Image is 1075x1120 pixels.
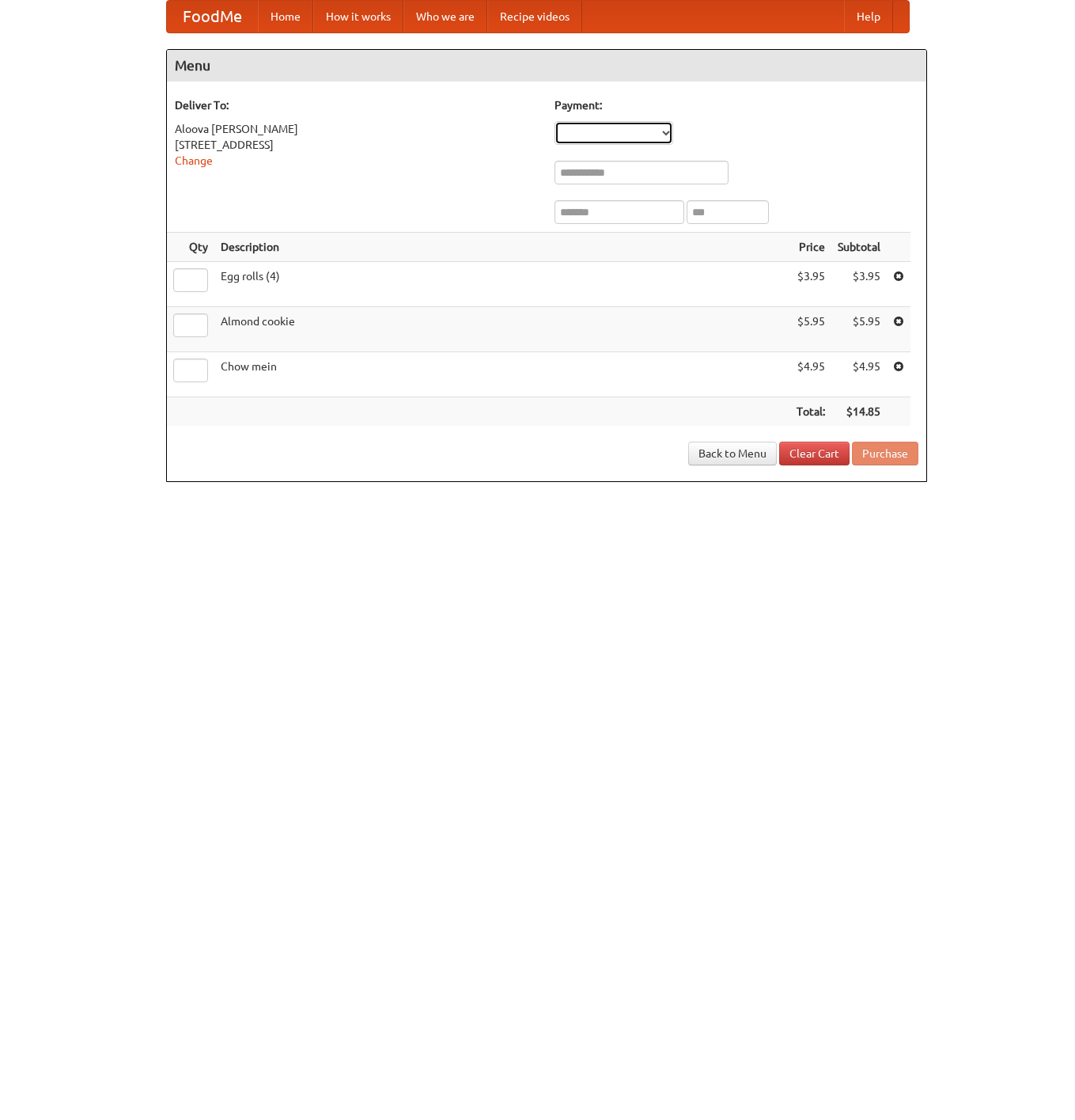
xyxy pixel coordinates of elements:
a: Home [258,1,313,32]
a: Back to Menu [688,442,777,465]
th: Qty [167,233,214,262]
div: [STREET_ADDRESS] [175,137,539,153]
td: Chow mein [214,352,790,397]
h5: Deliver To: [175,97,539,113]
h4: Menu [167,50,926,82]
a: Clear Cart [779,442,850,465]
td: $3.95 [831,262,887,307]
td: $5.95 [790,307,831,352]
th: Price [790,233,831,262]
a: FoodMe [167,1,258,32]
td: $4.95 [831,352,887,397]
th: $14.85 [831,397,887,427]
h5: Payment: [555,97,918,113]
div: Aloova [PERSON_NAME] [175,121,539,137]
td: Egg rolls (4) [214,262,790,307]
td: $5.95 [831,307,887,352]
a: Help [844,1,893,32]
th: Total: [790,397,831,427]
td: $3.95 [790,262,831,307]
button: Purchase [852,442,918,465]
th: Description [214,233,790,262]
a: Change [175,154,213,167]
td: $4.95 [790,352,831,397]
a: Recipe videos [487,1,582,32]
a: How it works [313,1,403,32]
a: Who we are [403,1,487,32]
td: Almond cookie [214,307,790,352]
th: Subtotal [831,233,887,262]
